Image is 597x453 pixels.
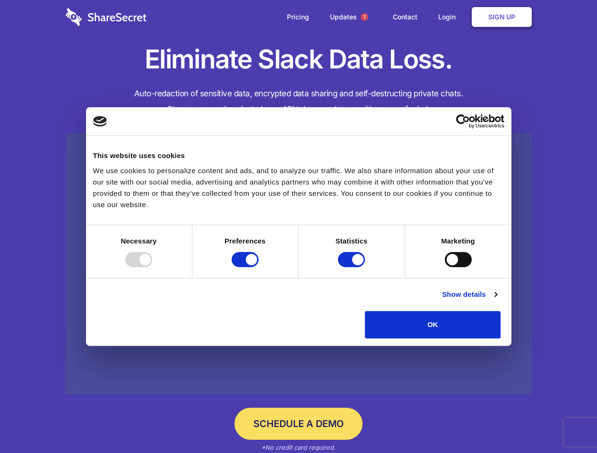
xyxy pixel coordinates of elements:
h4: Auto-redaction of sensitive data, encrypted data sharing and self-destructing private chats. Shar... [66,86,532,117]
em: *No credit card required. [261,444,336,451]
img: logo-wordmark-white-trans-d4663122ce5f474addd5e946df7df03e33cb6a1c49d2221995e7729f52c070b2.svg [66,8,147,26]
a: Schedule a Demo [234,408,363,440]
a: Usercentrics Cookiebot - opens in a new window [422,114,504,128]
button: OK [365,311,501,338]
a: Pricing [277,2,319,32]
img: logo [93,116,107,126]
strong: Marketing [441,237,475,245]
a: Wistia video thumbnail [66,133,532,395]
div: This website uses cookies [93,150,504,161]
h1: Eliminate Slack Data Loss. [66,42,532,76]
span: 1 [361,13,368,21]
strong: Statistics [336,237,368,245]
a: Contact [383,2,427,32]
a: Sign Up [472,7,532,27]
a: Show details [442,289,497,300]
strong: Necessary [121,237,157,245]
a: Login [429,2,470,32]
div: We use cookies to personalize content and ads, and to analyze our traffic. We also share informat... [93,165,504,210]
strong: Preferences [225,237,266,245]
